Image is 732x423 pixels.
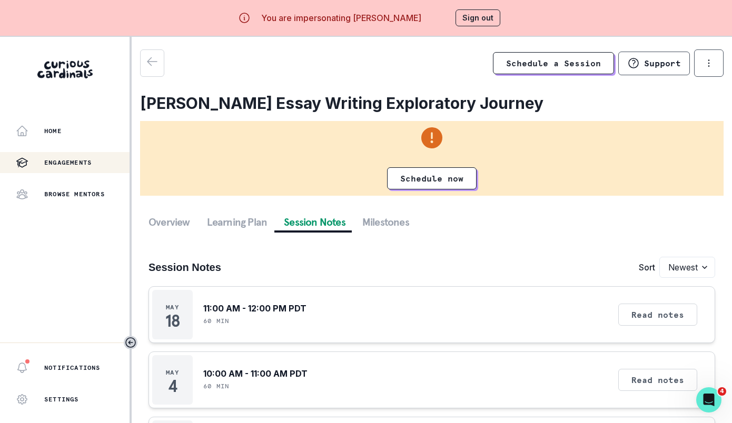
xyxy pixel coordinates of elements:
[696,387,721,412] iframe: Intercom live chat
[203,382,229,390] p: 60 min
[387,167,477,189] a: Schedule now
[44,158,92,167] p: Engagements
[140,213,199,231] button: Overview
[618,369,697,391] button: Read notes
[493,52,614,74] a: Schedule a Session
[165,316,179,326] p: 18
[199,213,276,231] button: Learning Plan
[718,387,726,396] span: 4
[124,336,137,349] button: Toggle sidebar
[456,9,500,26] button: Sign out
[261,12,421,24] p: You are impersonating [PERSON_NAME]
[44,127,62,135] p: Home
[44,190,105,198] p: Browse Mentors
[694,49,724,77] button: options
[203,317,229,325] p: 60 min
[618,52,690,75] button: Support
[354,213,418,231] button: Milestones
[203,367,308,380] p: 10:00 AM - 11:00 AM PDT
[166,368,179,377] p: May
[275,213,354,231] button: Session Notes
[44,364,101,372] p: Notifications
[37,61,93,78] img: Curious Cardinals Logo
[140,94,724,113] h2: [PERSON_NAME] Essay Writing Exploratory Journey
[149,261,221,274] h3: Session Notes
[639,261,655,274] p: Sort
[166,303,179,311] p: May
[203,302,306,315] p: 11:00 AM - 12:00 PM PDT
[644,58,681,68] p: Support
[44,395,79,404] p: Settings
[618,304,697,326] button: Read notes
[168,381,177,391] p: 4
